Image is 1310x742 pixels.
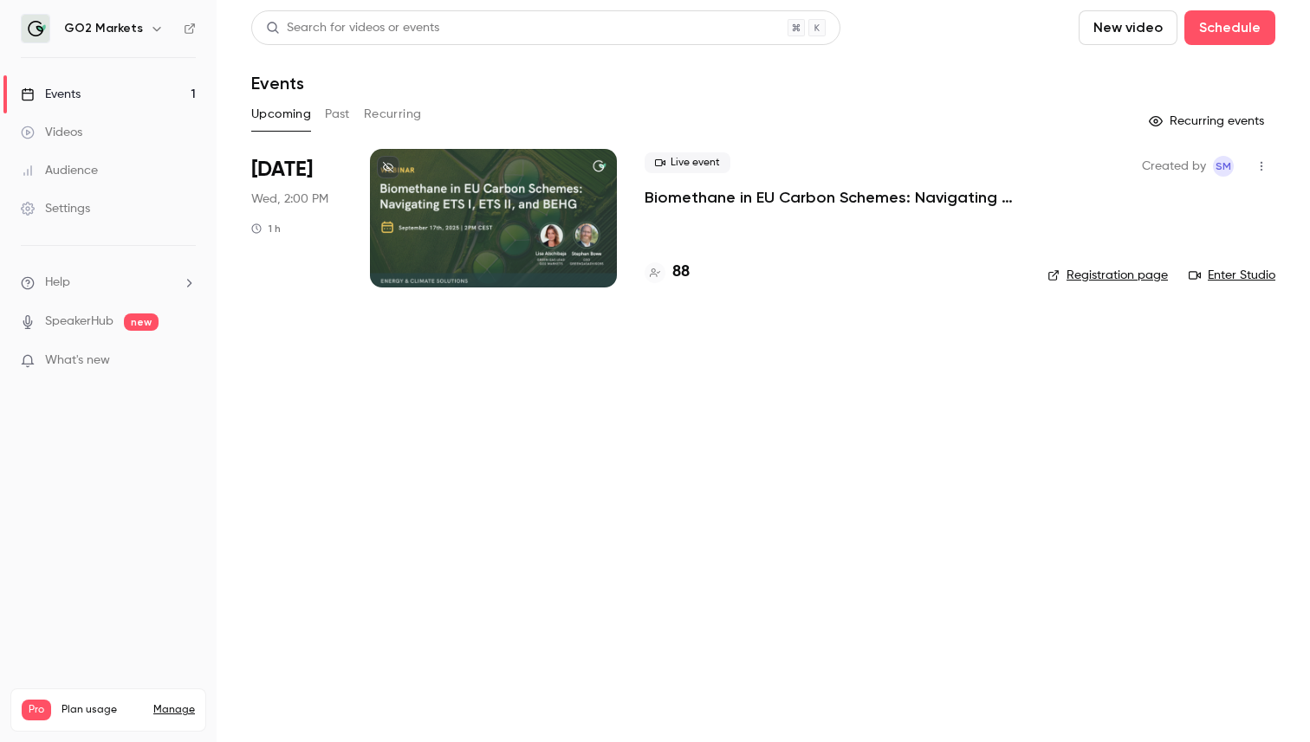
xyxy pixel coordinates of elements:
[21,162,98,179] div: Audience
[325,100,350,128] button: Past
[251,190,328,208] span: Wed, 2:00 PM
[1142,156,1206,177] span: Created by
[62,703,143,717] span: Plan usage
[1216,156,1231,177] span: SM
[45,274,70,292] span: Help
[1213,156,1234,177] span: Sophia Mwema
[21,124,82,141] div: Videos
[266,19,439,37] div: Search for videos or events
[251,100,311,128] button: Upcoming
[672,261,690,284] h4: 88
[22,15,49,42] img: GO2 Markets
[45,352,110,370] span: What's new
[1189,267,1275,284] a: Enter Studio
[645,261,690,284] a: 88
[645,152,730,173] span: Live event
[1047,267,1168,284] a: Registration page
[45,313,113,331] a: SpeakerHub
[21,274,196,292] li: help-dropdown-opener
[364,100,422,128] button: Recurring
[1079,10,1177,45] button: New video
[21,200,90,217] div: Settings
[251,222,281,236] div: 1 h
[21,86,81,103] div: Events
[645,187,1020,208] a: Biomethane in EU Carbon Schemes: Navigating ETS I, ETS II, and BEHG
[64,20,143,37] h6: GO2 Markets
[22,700,51,720] span: Pro
[251,149,342,287] div: Sep 17 Wed, 2:00 PM (Europe/Berlin)
[153,703,195,717] a: Manage
[251,73,304,94] h1: Events
[124,313,159,331] span: new
[1184,10,1275,45] button: Schedule
[251,156,313,184] span: [DATE]
[1141,107,1275,135] button: Recurring events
